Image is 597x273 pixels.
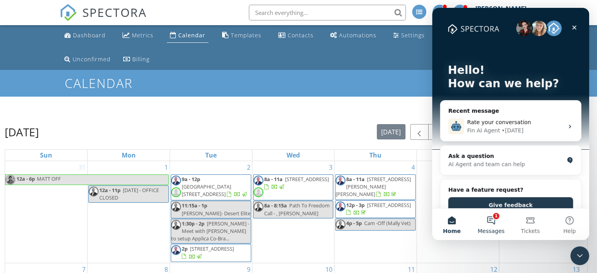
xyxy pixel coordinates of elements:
a: Metrics [119,28,157,43]
img: img_3107.jpeg [254,202,263,212]
span: 2p [182,245,188,252]
img: img_3107.jpeg [254,176,263,185]
a: 9a - 12p [GEOGRAPHIC_DATA][STREET_ADDRESS] [182,176,248,198]
a: Billing [120,52,153,67]
span: [PERSON_NAME] - Meet with [PERSON_NAME] to setup Applica Co-Bra... [171,220,249,242]
span: [DATE] - OFFICE CLOSED [99,187,159,201]
iframe: Intercom live chat [570,246,589,265]
div: Metrics [132,31,153,39]
button: Previous month [410,124,429,140]
a: Contacts [275,28,316,43]
button: [DATE] [377,124,405,139]
img: img_3107.jpeg [171,202,181,212]
div: Dashboard [73,31,106,39]
img: img_3107.jpeg [336,176,345,185]
a: Automations (Advanced) [327,28,380,43]
button: Next month [428,124,447,140]
span: 12a - 6p [16,175,35,185]
span: 9a - 12p [182,176,200,183]
a: 2p [STREET_ADDRESS] [182,245,234,260]
a: 8a - 11a [STREET_ADDRESS] [264,176,329,190]
img: The Best Home Inspection Software - Spectora [60,4,77,21]
div: Calendar [178,31,205,39]
div: Templates [231,31,261,39]
span: [PERSON_NAME]- Desert Elite [182,210,250,217]
div: Billing [132,55,150,63]
td: Go to September 1, 2025 [88,161,170,263]
div: Contacts [287,31,313,39]
span: [STREET_ADDRESS] [190,245,234,252]
span: 12a - 11p [99,187,120,194]
a: Go to September 3, 2025 [327,161,334,174]
span: Cam -Off (Mally Vet) [364,220,411,227]
a: 8a - 11a [STREET_ADDRESS][PERSON_NAME][PERSON_NAME] [336,176,411,198]
h2: [DATE] [5,124,39,140]
img: img_3107.jpeg [89,187,99,196]
a: Templates [219,28,265,43]
a: 12p - 3p [STREET_ADDRESS] [346,202,411,216]
a: Go to September 2, 2025 [245,161,252,174]
span: [STREET_ADDRESS] [285,176,329,183]
span: 11:15a - 1p [182,202,207,209]
span: 4p - 5p [346,220,362,227]
a: Settings [390,28,428,43]
span: 8a - 11a [264,176,283,183]
span: 8a - 11a [346,176,365,183]
a: Thursday [368,150,383,161]
a: Go to September 4, 2025 [410,161,416,174]
div: Settings [401,31,425,39]
span: 12p - 3p [346,202,365,209]
td: Go to September 4, 2025 [334,161,417,263]
span: MATT OFF [37,175,61,182]
td: Go to August 31, 2025 [5,161,88,263]
a: Monday [120,150,137,161]
img: img_3107.jpeg [171,245,181,255]
a: Go to August 31, 2025 [77,161,87,174]
iframe: Intercom live chat [432,8,589,240]
a: SPECTORA [60,11,147,27]
a: 8a - 11a [STREET_ADDRESS] [253,174,334,200]
img: default-user-f0147aede5fd5fa78ca7ade42f37bd4542148d508eef1c3d3ea960f66861d68b.jpg [254,187,263,197]
div: Automations [339,31,376,39]
span: [GEOGRAPHIC_DATA][STREET_ADDRESS] [182,183,231,198]
span: Path To Freedom Call - , [PERSON_NAME] [264,202,330,216]
a: 12p - 3p [STREET_ADDRESS] [335,200,416,218]
span: SPECTORA [82,4,147,20]
span: 8a - 8:15a [264,202,287,209]
span: [STREET_ADDRESS] [367,202,411,209]
a: Tuesday [204,150,218,161]
div: Unconfirmed [73,55,111,63]
a: Calendar [167,28,208,43]
td: Go to September 5, 2025 [417,161,499,263]
a: Wednesday [285,150,301,161]
img: sanchez_03bg81.jpeg [5,175,15,185]
div: [PERSON_NAME] [475,5,526,13]
a: Dashboard [61,28,109,43]
a: Sunday [38,150,54,161]
a: 9a - 12p [GEOGRAPHIC_DATA][STREET_ADDRESS] [171,174,251,200]
img: img_3107.jpeg [336,202,345,211]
